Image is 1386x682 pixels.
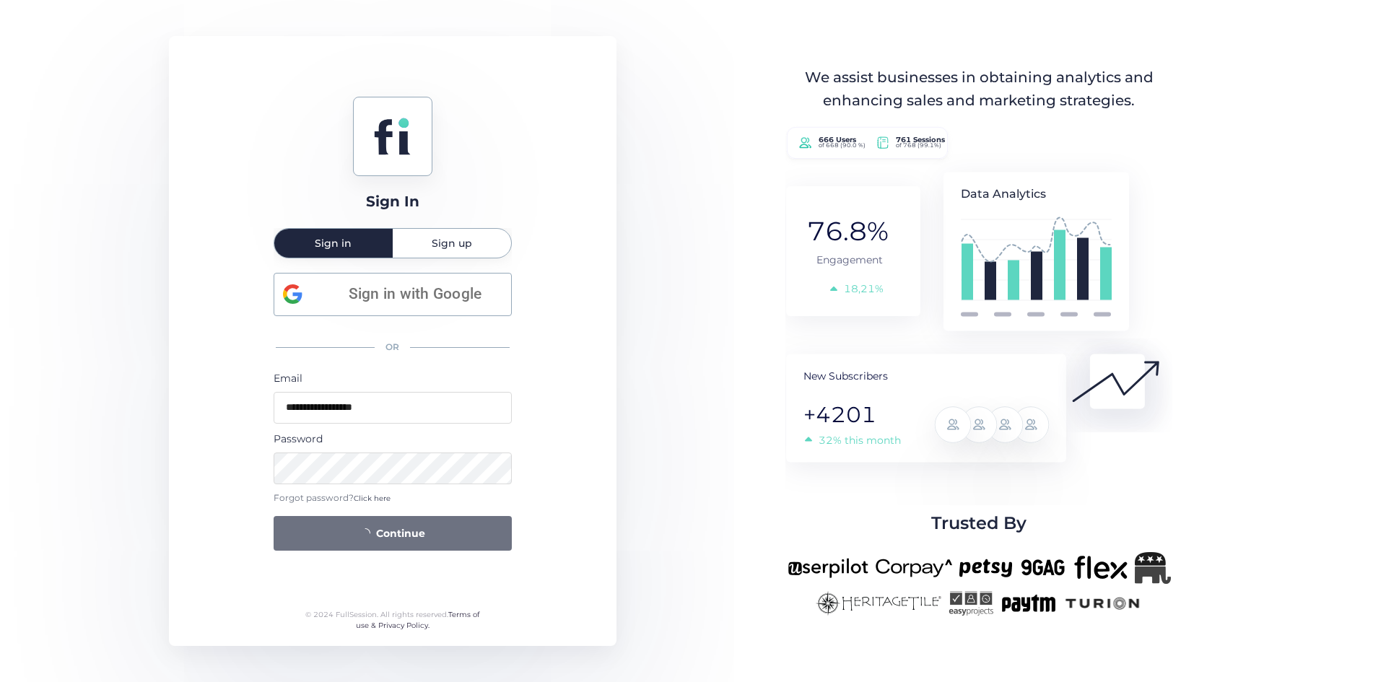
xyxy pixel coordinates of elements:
img: userpilot-new.png [788,552,868,584]
img: 9gag-new.png [1019,552,1067,584]
img: petsy-new.png [959,552,1012,584]
span: Trusted By [931,510,1027,537]
div: Email [274,370,512,386]
div: © 2024 FullSession. All rights reserved. [299,609,486,631]
img: Republicanlogo-bw.png [1135,552,1171,584]
tspan: 32% this month [819,434,901,447]
div: Forgot password? [274,491,512,505]
img: paytm-new.png [1001,591,1056,616]
tspan: Data Analytics [961,187,1046,201]
div: We assist businesses in obtaining analytics and enhancing sales and marketing strategies. [788,66,1169,112]
tspan: 761 Sessions [897,136,946,145]
tspan: of 668 (90.0 %) [819,142,866,149]
img: turion-new.png [1063,591,1142,616]
tspan: +4201 [803,401,876,428]
span: Sign up [432,238,472,248]
tspan: New Subscribers [803,370,888,382]
span: Sign in [315,238,352,248]
img: corpay-new.png [876,552,952,584]
tspan: 18,21% [844,282,884,295]
div: OR [274,332,512,363]
tspan: 76.8% [808,215,889,247]
div: Sign In [366,191,419,213]
tspan: 666 Users [819,136,857,145]
span: Sign in with Google [328,282,502,306]
img: flex-new.png [1074,552,1128,584]
span: Click here [354,494,391,503]
span: Continue [376,525,425,541]
button: Continue [274,516,512,551]
img: easyprojects-new.png [949,591,993,616]
div: Password [274,431,512,447]
tspan: Engagement [816,253,883,266]
img: heritagetile-new.png [816,591,941,616]
tspan: of 768 (99.1%) [897,142,942,149]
